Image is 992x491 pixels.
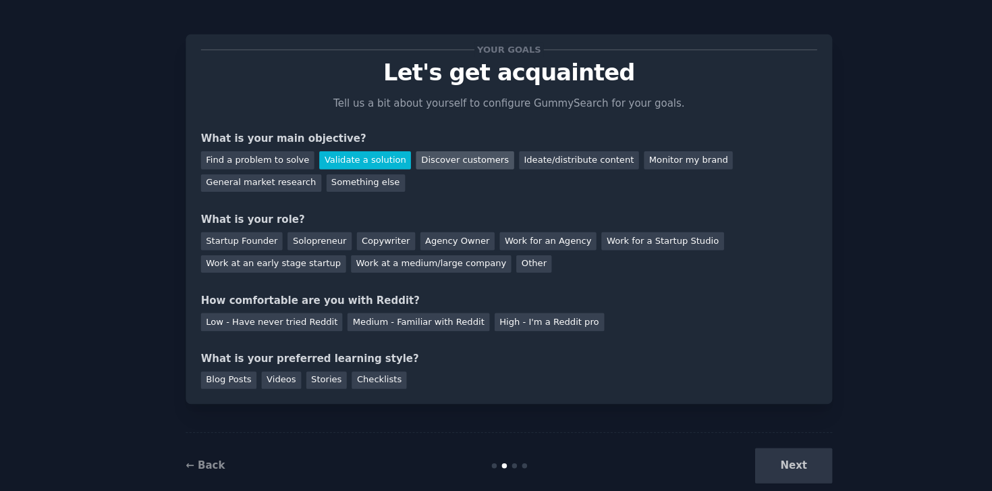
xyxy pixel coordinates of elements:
div: Something else [325,169,399,186]
div: Discover customers [409,147,500,164]
span: Your goals [464,45,528,59]
div: Medium - Familiar with Reddit [345,299,477,315]
div: Validate a solution [319,147,404,164]
div: General market research [208,169,321,186]
div: Work for an Agency [487,223,578,240]
div: Work at an early stage startup [208,244,343,261]
div: Checklists [349,353,400,370]
a: ← Back [194,436,230,446]
div: What is your role? [208,204,784,218]
div: Stories [306,353,344,370]
div: Blog Posts [208,353,260,370]
p: Let's get acquainted [208,62,784,86]
p: Tell us a bit about yourself to configure GummySearch for your goals. [326,95,666,109]
div: Find a problem to solve [208,147,314,164]
div: Other [503,244,536,261]
div: Copywriter [354,223,408,240]
div: Agency Owner [413,223,483,240]
div: Low - Have never tried Reddit [208,299,340,315]
div: Monitor my brand [622,147,705,164]
div: Solopreneur [289,223,348,240]
div: Work for a Startup Studio [582,223,696,240]
div: Videos [265,353,302,370]
div: What is your preferred learning style? [208,334,784,348]
div: High - I'm a Reddit pro [483,299,585,315]
div: What is your main objective? [208,128,784,143]
div: Startup Founder [208,223,284,240]
div: Ideate/distribute content [505,147,617,164]
div: Work at a medium/large company [348,244,498,261]
div: How comfortable are you with Reddit? [208,280,784,294]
